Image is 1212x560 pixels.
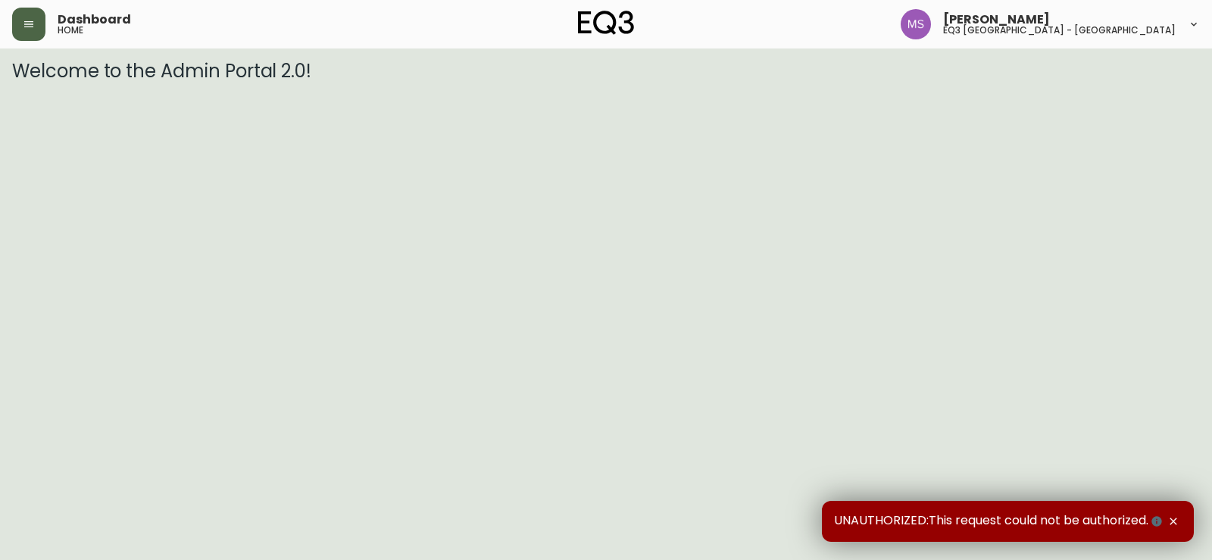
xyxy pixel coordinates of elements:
[901,9,931,39] img: 1b6e43211f6f3cc0b0729c9049b8e7af
[834,513,1165,530] span: UNAUTHORIZED:This request could not be authorized.
[578,11,634,35] img: logo
[58,26,83,35] h5: home
[12,61,1200,82] h3: Welcome to the Admin Portal 2.0!
[943,26,1176,35] h5: eq3 [GEOGRAPHIC_DATA] - [GEOGRAPHIC_DATA]
[943,14,1050,26] span: [PERSON_NAME]
[58,14,131,26] span: Dashboard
